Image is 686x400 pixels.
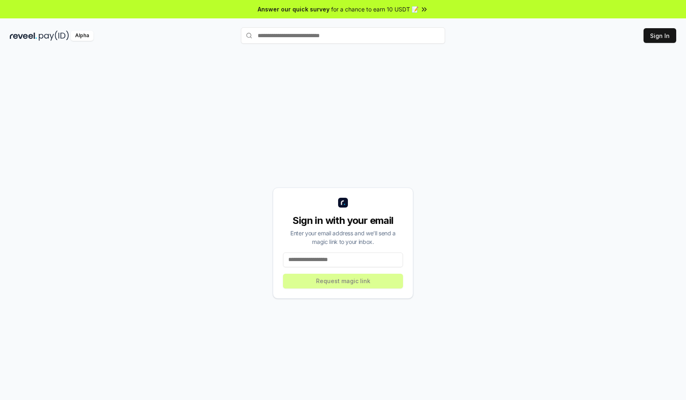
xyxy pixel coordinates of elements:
[39,31,69,41] img: pay_id
[283,229,403,246] div: Enter your email address and we’ll send a magic link to your inbox.
[258,5,330,13] span: Answer our quick survey
[644,28,676,43] button: Sign In
[331,5,419,13] span: for a chance to earn 10 USDT 📝
[283,214,403,227] div: Sign in with your email
[71,31,94,41] div: Alpha
[338,198,348,208] img: logo_small
[10,31,37,41] img: reveel_dark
